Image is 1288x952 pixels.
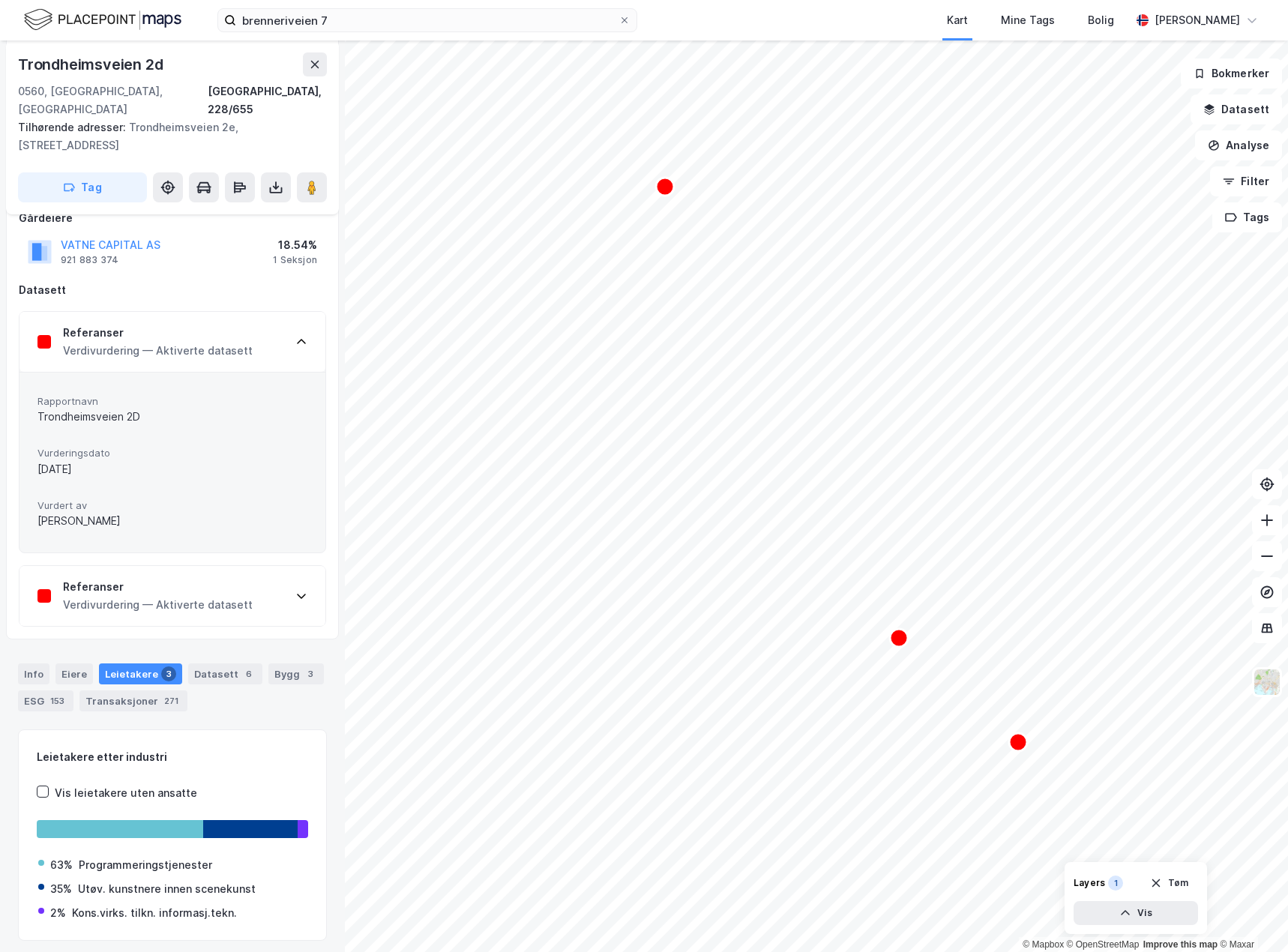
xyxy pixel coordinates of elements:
img: Z [1253,668,1281,696]
div: Referanser [63,578,253,596]
button: Datasett [1191,94,1282,124]
span: Vurderingsdato [37,447,307,460]
div: 921 883 374 [61,254,118,266]
button: Tag [18,172,147,202]
div: Leietakere [99,663,182,684]
span: Tilhørende adresser: [18,121,129,133]
div: [DATE] [37,460,307,478]
div: Datasett [188,663,262,684]
div: Kons.virks. tilkn. informasj.tekn. [72,904,237,922]
div: Mine Tags [1001,11,1055,29]
div: 3 [161,666,176,681]
div: Datasett [19,281,326,299]
div: 1 Seksjon [273,254,317,266]
div: [PERSON_NAME] [37,512,307,530]
a: Improve this map [1143,939,1218,950]
button: Bokmerker [1181,58,1282,88]
div: Trondheimsveien 2d [18,52,166,76]
div: Vis leietakere uten ansatte [55,784,197,802]
iframe: Chat Widget [1213,880,1288,952]
div: Referanser [63,324,253,342]
div: Map marker [1009,733,1027,751]
div: [GEOGRAPHIC_DATA], 228/655 [208,82,327,118]
div: 153 [47,693,67,708]
a: OpenStreetMap [1067,939,1140,950]
div: 6 [241,666,256,681]
button: Tøm [1140,871,1198,895]
div: [PERSON_NAME] [1155,11,1240,29]
div: Trondheimsveien 2D [37,408,307,426]
div: Kart [947,11,968,29]
div: Verdivurdering — Aktiverte datasett [63,342,253,360]
div: Eiere [55,663,93,684]
span: Vurdert av [37,499,307,512]
a: Mapbox [1023,939,1064,950]
button: Analyse [1195,130,1282,160]
div: 2% [50,904,66,922]
div: Layers [1074,877,1105,889]
div: 1 [1108,876,1123,891]
div: 35% [50,880,72,898]
div: 3 [303,666,318,681]
div: Bolig [1088,11,1114,29]
div: Kontrollprogram for chat [1213,880,1288,952]
button: Vis [1074,901,1198,925]
div: Info [18,663,49,684]
div: Verdivurdering — Aktiverte datasett [63,596,253,614]
div: Programmeringstjenester [79,856,212,874]
div: Bygg [268,663,324,684]
div: 0560, [GEOGRAPHIC_DATA], [GEOGRAPHIC_DATA] [18,82,208,118]
button: Tags [1212,202,1282,232]
div: Leietakere etter industri [37,748,308,766]
button: Filter [1210,166,1282,196]
div: Transaksjoner [79,690,187,711]
div: Gårdeiere [19,209,326,227]
img: logo.f888ab2527a4732fd821a326f86c7f29.svg [24,7,181,33]
div: Map marker [890,629,908,647]
div: Utøv. kunstnere innen scenekunst [78,880,256,898]
div: 18.54% [273,236,317,254]
div: ESG [18,690,73,711]
div: 271 [161,693,181,708]
span: Rapportnavn [37,395,307,408]
div: Map marker [656,178,674,196]
div: 63% [50,856,73,874]
input: Søk på adresse, matrikkel, gårdeiere, leietakere eller personer [236,9,619,31]
div: Trondheimsveien 2e, [STREET_ADDRESS] [18,118,315,154]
